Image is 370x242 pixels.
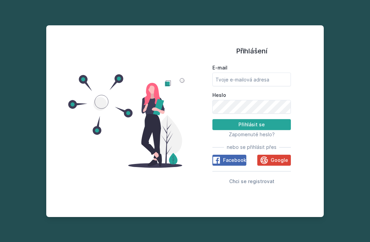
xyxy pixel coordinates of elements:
[212,119,291,130] button: Přihlásit se
[257,155,291,166] button: Google
[212,64,291,71] label: E-mail
[212,46,291,56] h1: Přihlášení
[227,144,276,151] span: nebo se přihlásit přes
[212,155,246,166] button: Facebook
[212,92,291,99] label: Heslo
[229,131,275,137] span: Zapomenuté heslo?
[271,157,288,164] span: Google
[223,157,246,164] span: Facebook
[229,177,274,185] button: Chci se registrovat
[229,178,274,184] span: Chci se registrovat
[212,73,291,86] input: Tvoje e-mailová adresa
